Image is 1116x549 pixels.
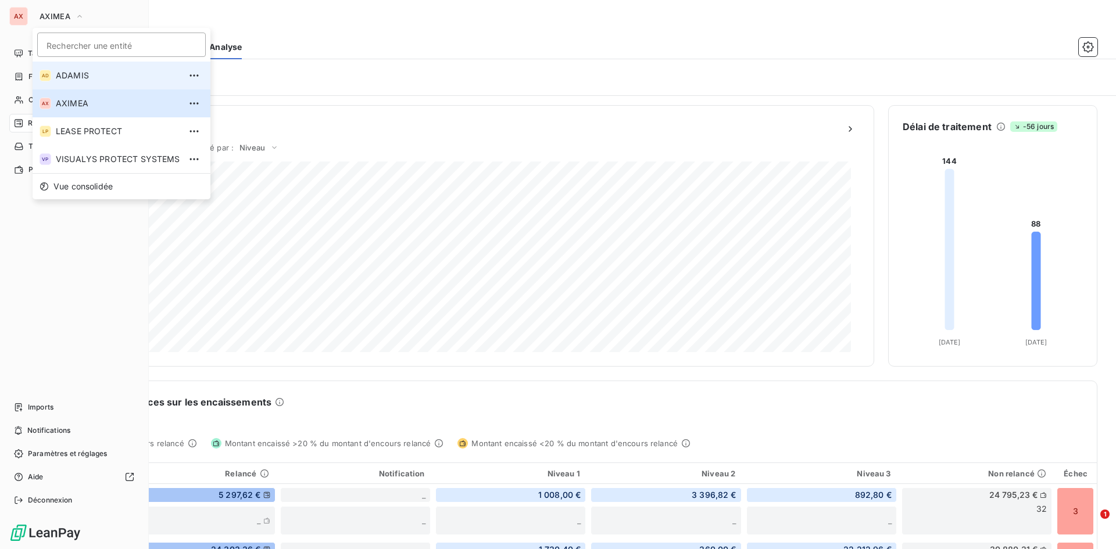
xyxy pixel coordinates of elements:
[28,141,53,152] span: Tâches
[70,395,271,409] h6: Impact des relances sur les encaissements
[40,98,51,109] div: AX
[702,469,735,478] span: Niveau 2
[577,515,581,525] span: _
[27,425,70,436] span: Notifications
[129,469,269,478] div: Relancé
[888,515,892,525] span: _
[40,12,70,21] span: AXIMEA
[538,489,581,501] span: 1 008,00 €
[692,489,736,501] span: 3 396,82 €
[1036,503,1047,515] span: 32
[939,338,961,346] tspan: [DATE]
[471,439,678,448] span: Montant encaissé <20 % du montant d'encours relancé
[9,523,81,542] img: Logo LeanPay
[1025,338,1047,346] tspan: [DATE]
[37,33,206,57] input: placeholder
[989,489,1038,501] span: 24 795,23 €
[28,448,107,459] span: Paramètres et réglages
[56,98,180,109] span: AXIMEA
[379,469,425,478] span: Notification
[28,495,73,505] span: Déconnexion
[225,439,431,448] span: Montant encaissé >20 % du montant d'encours relancé
[209,41,242,53] span: Analyse
[1076,509,1104,537] iframe: Intercom live chat
[548,469,580,478] span: Niveau 1
[422,490,425,500] span: _
[732,515,736,525] span: _
[28,118,59,128] span: Relances
[9,7,28,26] div: AX
[857,469,890,478] span: Niveau 3
[422,515,425,525] span: _
[28,95,52,105] span: Clients
[28,71,58,82] span: Factures
[257,515,260,525] span: _
[239,143,265,152] span: Niveau
[56,125,180,137] span: LEASE PROTECT
[56,70,180,81] span: ADAMIS
[56,153,180,165] span: VISUALYS PROTECT SYSTEMS
[28,402,53,412] span: Imports
[1100,509,1110,519] span: 1
[9,468,139,486] a: Aide
[219,489,261,501] span: 5 297,62 €
[903,120,992,134] h6: Délai de traitement
[40,125,51,137] div: LP
[1010,121,1057,132] span: -56 jours
[906,469,1046,478] div: Non relancé
[28,48,82,59] span: Tableau de bord
[1057,487,1094,535] div: 3
[53,181,113,192] span: Vue consolidée
[40,70,51,81] div: AD
[40,153,51,165] div: VP
[28,164,64,175] span: Paiements
[1061,469,1090,478] div: Échec
[28,472,44,482] span: Aide
[855,489,892,501] span: 892,80 €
